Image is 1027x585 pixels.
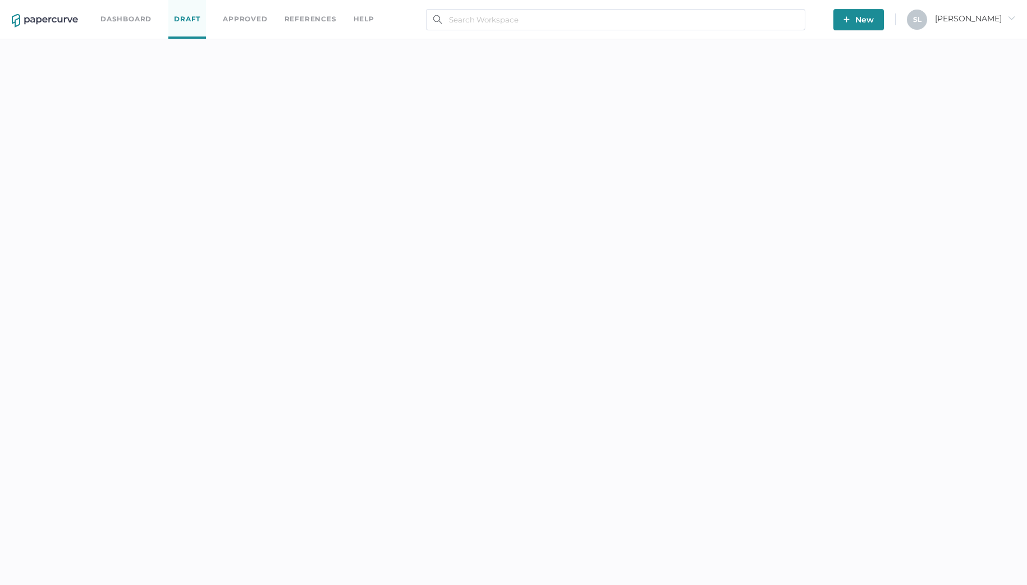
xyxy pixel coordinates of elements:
span: New [843,9,874,30]
input: Search Workspace [426,9,805,30]
button: New [833,9,884,30]
a: Approved [223,13,267,25]
img: plus-white.e19ec114.svg [843,16,850,22]
i: arrow_right [1007,14,1015,22]
a: References [285,13,337,25]
div: help [354,13,374,25]
span: S L [913,15,921,24]
img: search.bf03fe8b.svg [433,15,442,24]
img: papercurve-logo-colour.7244d18c.svg [12,14,78,28]
span: [PERSON_NAME] [935,13,1015,24]
a: Dashboard [100,13,152,25]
